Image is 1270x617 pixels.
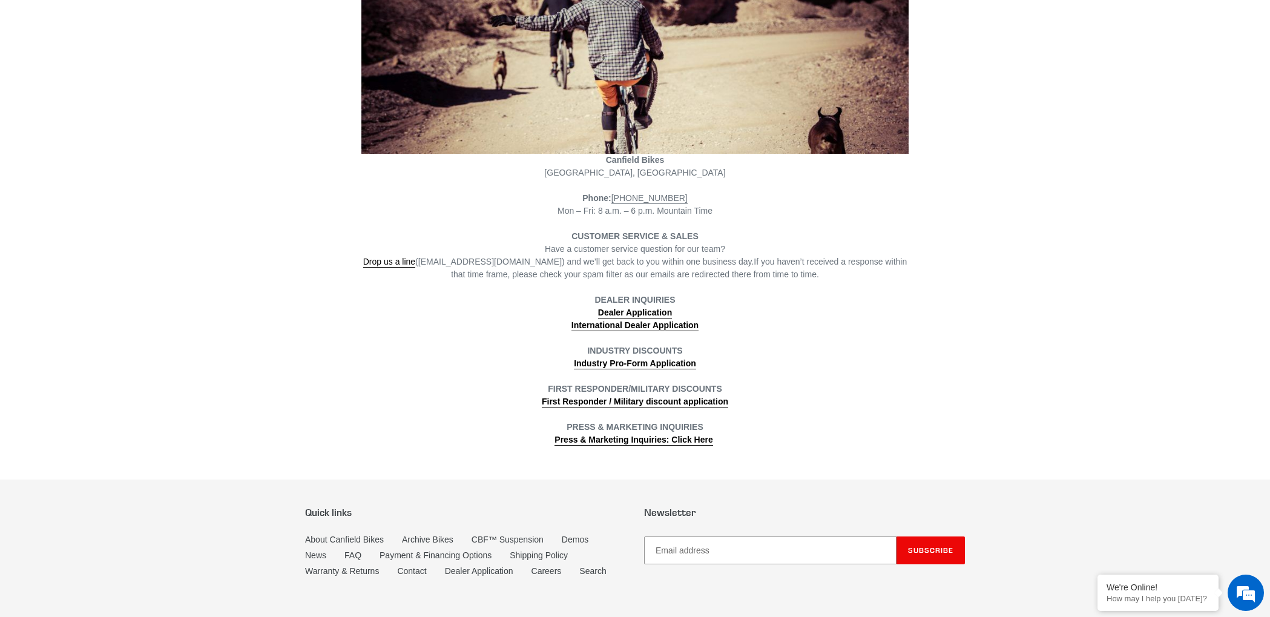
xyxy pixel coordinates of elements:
[363,257,415,268] a: Drop us a line
[548,384,722,394] strong: FIRST RESPONDER/MILITARY DISCOUNTS
[305,535,384,544] a: About Canfield Bikes
[510,550,568,560] a: Shipping Policy
[344,550,361,560] a: FAQ
[897,536,965,564] button: Subscribe
[594,295,675,318] strong: DEALER INQUIRIES
[542,397,728,407] a: First Responder / Military discount application
[598,308,672,318] a: Dealer Application
[567,422,703,432] strong: PRESS & MARKETING INQUIRIES
[402,535,453,544] a: Archive Bikes
[606,155,664,165] strong: Canfield Bikes
[1107,582,1209,592] div: We're Online!
[571,231,699,241] strong: CUSTOMER SERVICE & SALES
[574,358,696,369] a: Industry Pro-Form Application
[571,320,699,331] a: International Dealer Application
[587,346,682,355] strong: INDUSTRY DISCOUNTS
[445,566,513,576] a: Dealer Application
[554,435,712,446] a: Press & Marketing Inquiries: Click Here
[579,566,606,576] a: Search
[397,566,426,576] a: Contact
[305,507,626,518] p: Quick links
[1107,594,1209,603] p: How may I help you today?
[644,536,897,564] input: Email address
[305,566,379,576] a: Warranty & Returns
[582,193,611,203] strong: Phone:
[542,397,728,406] strong: First Responder / Military discount application
[574,358,696,368] strong: Industry Pro-Form Application
[380,550,492,560] a: Payment & Financing Options
[531,566,562,576] a: Careers
[305,550,326,560] a: News
[562,535,588,544] a: Demos
[908,546,953,555] span: Subscribe
[363,257,754,268] span: ([EMAIL_ADDRESS][DOMAIN_NAME]) and we’ll get back to you within one business day.
[644,507,965,518] p: Newsletter
[472,535,544,544] a: CBF™ Suspension
[571,320,699,330] strong: International Dealer Application
[361,243,908,281] div: Have a customer service question for our team? If you haven’t received a response within that tim...
[611,193,688,204] a: [PHONE_NUMBER]
[544,168,725,177] span: [GEOGRAPHIC_DATA], [GEOGRAPHIC_DATA]
[361,192,908,217] div: Mon – Fri: 8 a.m. – 6 p.m. Mountain Time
